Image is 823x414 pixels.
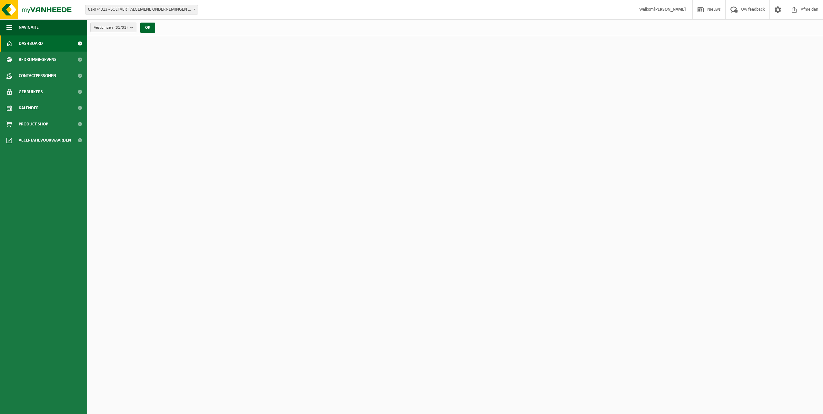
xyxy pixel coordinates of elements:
[19,100,39,116] span: Kalender
[114,25,128,30] count: (31/31)
[19,116,48,132] span: Product Shop
[654,7,686,12] strong: [PERSON_NAME]
[19,68,56,84] span: Contactpersonen
[94,23,128,33] span: Vestigingen
[140,23,155,33] button: OK
[19,84,43,100] span: Gebruikers
[19,132,71,148] span: Acceptatievoorwaarden
[85,5,198,15] span: 01-074013 - SOETAERT ALGEMENE ONDERNEMINGEN - OOSTENDE
[90,23,136,32] button: Vestigingen(31/31)
[85,5,198,14] span: 01-074013 - SOETAERT ALGEMENE ONDERNEMINGEN - OOSTENDE
[19,52,56,68] span: Bedrijfsgegevens
[19,35,43,52] span: Dashboard
[19,19,39,35] span: Navigatie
